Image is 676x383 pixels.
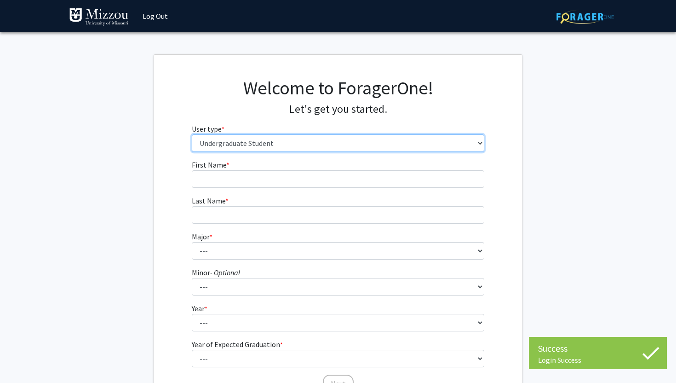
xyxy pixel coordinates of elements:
span: Last Name [192,196,225,205]
label: User type [192,123,224,134]
div: Login Success [538,355,658,365]
div: Success [538,342,658,355]
label: Major [192,231,212,242]
label: Year of Expected Graduation [192,339,283,350]
label: Year [192,303,207,314]
h1: Welcome to ForagerOne! [192,77,485,99]
iframe: Chat [7,342,39,376]
label: Minor [192,267,240,278]
img: ForagerOne Logo [556,10,614,24]
h4: Let's get you started. [192,103,485,116]
i: - Optional [210,268,240,277]
span: First Name [192,160,226,169]
img: University of Missouri Logo [69,8,129,26]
